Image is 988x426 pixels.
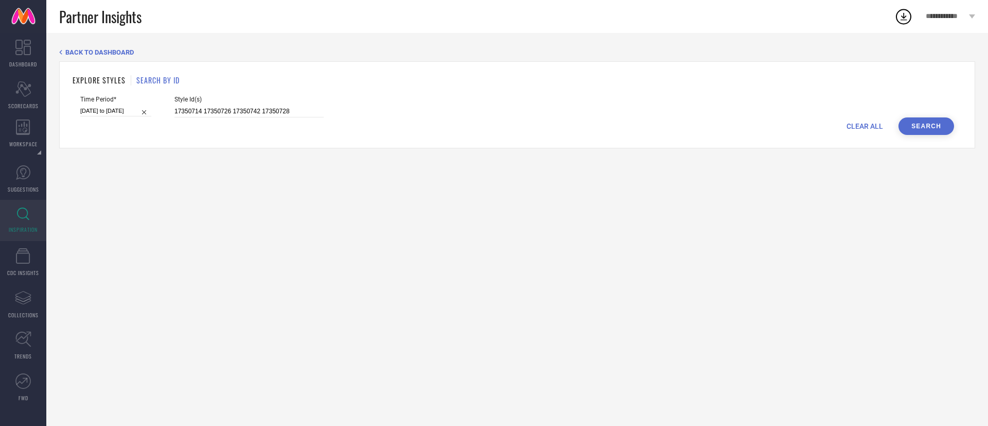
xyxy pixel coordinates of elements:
span: SUGGESTIONS [8,185,39,193]
button: Search [898,117,954,135]
span: FWD [19,394,28,402]
span: SCORECARDS [8,102,39,110]
span: INSPIRATION [9,226,38,233]
span: CLEAR ALL [846,122,883,130]
span: CDC INSIGHTS [7,269,39,277]
input: Select time period [80,106,151,116]
span: Partner Insights [59,6,142,27]
input: Enter comma separated style ids e.g. 12345, 67890 [174,106,324,117]
span: COLLECTIONS [8,311,39,319]
span: BACK TO DASHBOARD [65,48,134,56]
span: DASHBOARD [9,60,37,68]
span: Time Period* [80,96,151,103]
div: Back TO Dashboard [59,48,975,56]
span: Style Id(s) [174,96,324,103]
span: WORKSPACE [9,140,38,148]
span: TRENDS [14,352,32,360]
div: Open download list [894,7,913,26]
h1: SEARCH BY ID [136,75,180,86]
h1: EXPLORE STYLES [73,75,126,86]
